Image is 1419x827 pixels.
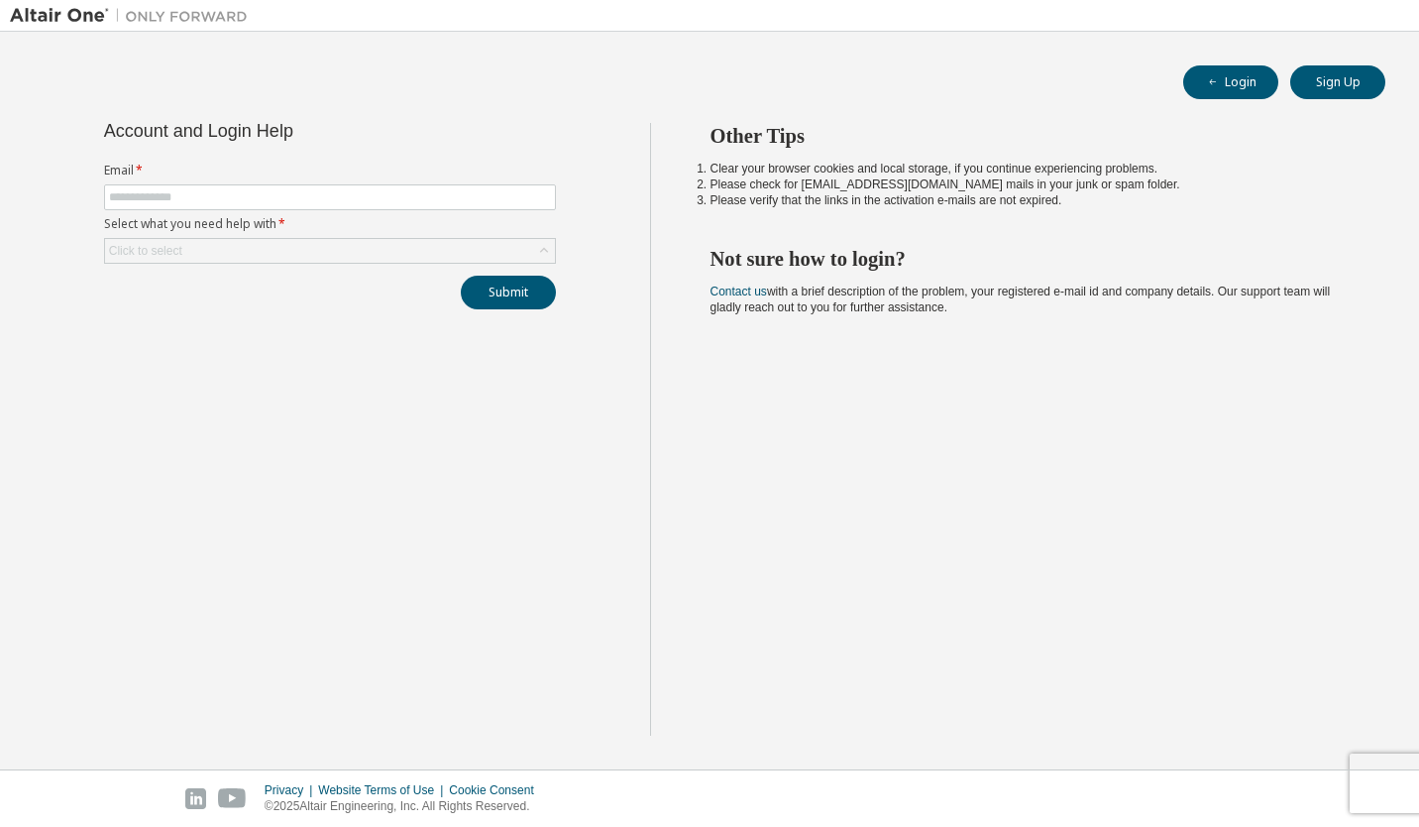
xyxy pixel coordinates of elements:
[710,123,1351,149] h2: Other Tips
[449,782,545,798] div: Cookie Consent
[10,6,258,26] img: Altair One
[318,782,449,798] div: Website Terms of Use
[710,285,1331,314] span: with a brief description of the problem, your registered e-mail id and company details. Our suppo...
[710,285,767,298] a: Contact us
[105,239,555,263] div: Click to select
[265,782,318,798] div: Privacy
[710,246,1351,272] h2: Not sure how to login?
[461,276,556,309] button: Submit
[710,177,1351,192] li: Please check for [EMAIL_ADDRESS][DOMAIN_NAME] mails in your junk or spam folder.
[218,788,247,809] img: youtube.svg
[265,798,546,815] p: © 2025 Altair Engineering, Inc. All Rights Reserved.
[1183,65,1278,99] button: Login
[109,243,182,259] div: Click to select
[710,161,1351,177] li: Clear your browser cookies and local storage, if you continue experiencing problems.
[185,788,206,809] img: linkedin.svg
[104,216,556,232] label: Select what you need help with
[104,123,466,139] div: Account and Login Help
[710,192,1351,208] li: Please verify that the links in the activation e-mails are not expired.
[1290,65,1385,99] button: Sign Up
[104,163,556,178] label: Email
